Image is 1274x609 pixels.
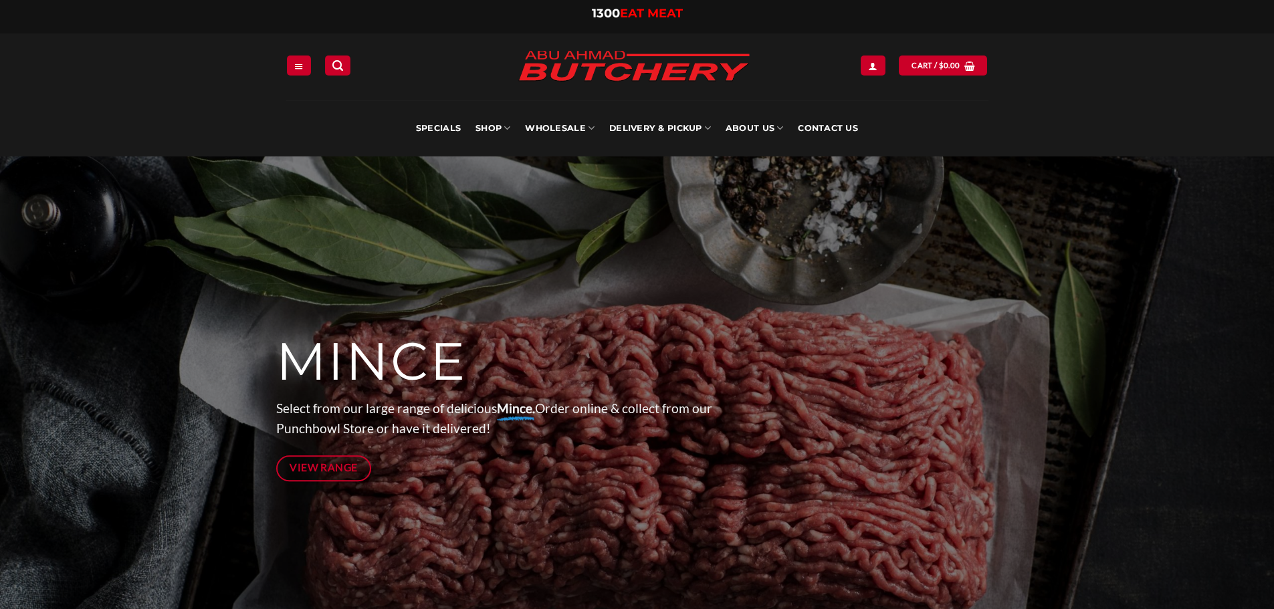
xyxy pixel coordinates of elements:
a: Menu [287,55,311,75]
a: SHOP [475,100,510,156]
span: EAT MEAT [620,6,683,21]
span: MINCE [276,330,467,394]
span: $ [939,59,944,72]
a: View Range [276,455,372,481]
bdi: 0.00 [939,61,960,70]
a: About Us [726,100,783,156]
a: Contact Us [798,100,858,156]
a: Search [325,55,350,75]
a: Specials [416,100,461,156]
a: Wholesale [525,100,595,156]
a: View cart [899,55,987,75]
img: Abu Ahmad Butchery [507,41,761,92]
a: 1300EAT MEAT [592,6,683,21]
span: Select from our large range of delicious Order online & collect from our Punchbowl Store or have ... [276,400,712,437]
span: 1300 [592,6,620,21]
a: Login [861,55,885,75]
strong: Mince. [497,400,535,416]
span: View Range [290,459,358,476]
a: Delivery & Pickup [609,100,711,156]
span: Cart / [912,59,960,72]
